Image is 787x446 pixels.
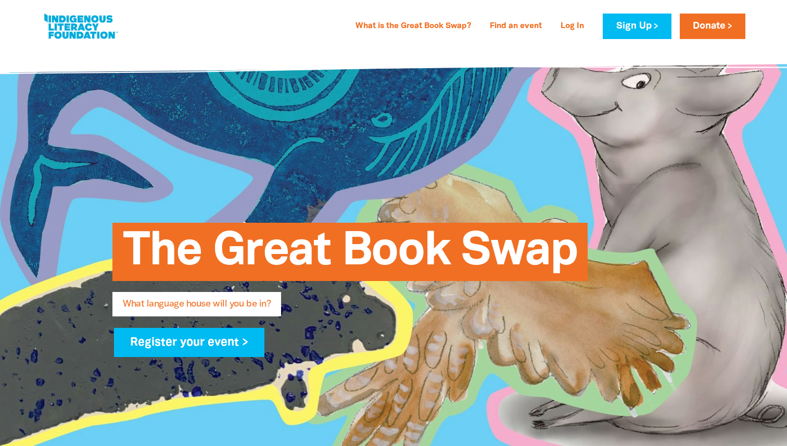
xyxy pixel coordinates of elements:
[484,18,548,35] a: Find an event
[123,300,271,316] span: What language house will you be in?
[349,18,477,35] a: What is the Great Book Swap?
[603,14,671,39] a: Sign Up
[123,231,577,281] span: The Great Book Swap
[680,14,745,39] a: Donate
[554,18,590,35] a: Log In
[114,328,264,357] a: Register your event >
